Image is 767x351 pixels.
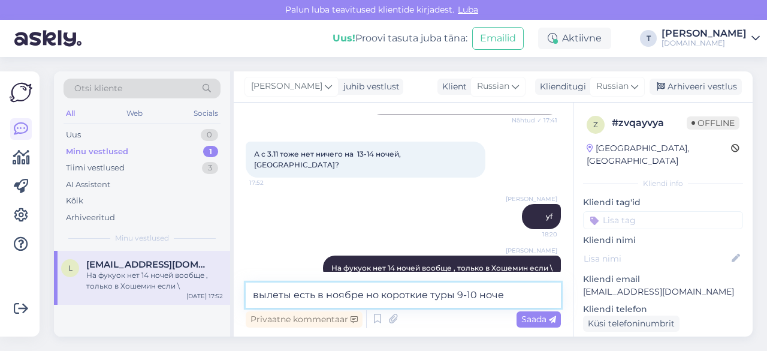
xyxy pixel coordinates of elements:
img: Askly Logo [10,81,32,104]
p: Kliendi email [583,273,743,286]
div: Klient [437,80,467,93]
span: l [68,263,73,272]
div: [DATE] 17:52 [186,292,223,301]
div: Socials [191,106,221,121]
div: Arhiveeritud [66,212,115,224]
p: Kliendi nimi [583,234,743,247]
div: 0 [201,129,218,141]
div: Privaatne kommentaar [246,311,363,328]
span: [PERSON_NAME] [506,246,557,255]
span: yf [546,212,552,221]
span: Saada [521,314,556,325]
div: Tiimi vestlused [66,162,125,174]
div: Küsi telefoninumbrit [583,316,680,332]
b: Uus! [333,32,355,44]
span: А с 3.11 тоже нет ничего на 13-14 ночей, [GEOGRAPHIC_DATA]? [254,149,403,169]
span: Minu vestlused [115,233,169,244]
button: Emailid [472,27,524,50]
div: Klienditugi [535,80,586,93]
span: Russian [477,80,509,93]
p: [EMAIL_ADDRESS][DOMAIN_NAME] [583,286,743,298]
div: juhib vestlust [339,80,400,93]
div: Kõik [66,195,83,207]
span: 17:52 [249,178,294,187]
span: lukinajekaterina@gmail.com [86,259,211,270]
div: На фукуок нет 14 ночей вообще , только в Хошемин если \ [86,270,223,292]
div: Arhiveeri vestlus [650,79,742,95]
span: [PERSON_NAME] [506,194,557,203]
span: Otsi kliente [74,82,122,95]
div: Proovi tasuta juba täna: [333,31,467,46]
input: Lisa nimi [584,252,729,265]
p: Kliendi telefon [583,303,743,316]
span: Russian [596,80,629,93]
span: 18:20 [512,230,557,239]
div: AI Assistent [66,179,110,191]
p: Kliendi tag'id [583,196,743,209]
div: Kliendi info [583,178,743,189]
div: Web [124,106,145,121]
div: Uus [66,129,81,141]
div: 3 [202,162,218,174]
div: [PERSON_NAME] [662,29,747,38]
div: All [64,106,77,121]
a: [PERSON_NAME][DOMAIN_NAME] [662,29,760,48]
input: Lisa tag [583,211,743,229]
span: Luba [454,4,482,15]
div: T [640,30,657,47]
span: Nähtud ✓ 17:41 [512,116,557,125]
span: [PERSON_NAME] [251,80,322,93]
div: [GEOGRAPHIC_DATA], [GEOGRAPHIC_DATA] [587,142,731,167]
div: Aktiivne [538,28,611,49]
span: На фукуок нет 14 ночей вообще , только в Хошемин если \ [331,263,552,272]
div: Minu vestlused [66,146,128,158]
div: # zvqayvya [612,116,687,130]
span: Offline [687,116,739,130]
div: 1 [203,146,218,158]
span: z [593,120,598,129]
textarea: вылеты есть в ноябре но короткие туры 9-10 ноче [246,283,561,308]
div: [DOMAIN_NAME] [662,38,747,48]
